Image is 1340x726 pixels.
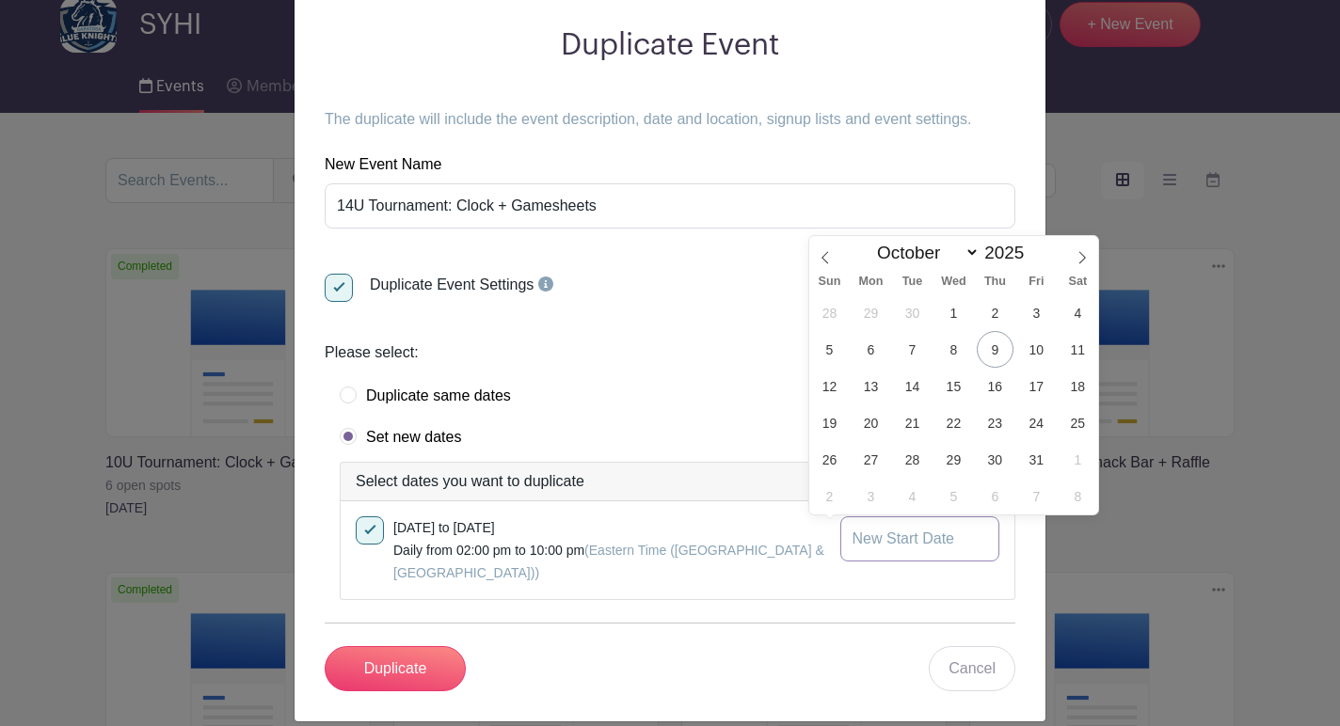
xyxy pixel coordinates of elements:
[341,463,1014,501] div: Select dates you want to duplicate
[894,368,931,404] span: October 14, 2025
[935,478,972,514] span: November 5, 2025
[1018,331,1055,368] span: October 10, 2025
[894,331,931,368] span: October 7, 2025
[891,276,933,288] span: Tue
[894,441,931,478] span: October 28, 2025
[980,243,1039,263] input: Year
[340,387,511,405] label: Duplicate same dates
[869,242,980,263] select: Month
[809,276,851,288] span: Sun
[894,404,931,441] span: October 21, 2025
[977,368,1013,404] span: October 16, 2025
[1018,478,1055,514] span: November 7, 2025
[935,404,972,441] span: October 22, 2025
[1060,404,1096,441] span: October 25, 2025
[894,294,931,331] span: September 30, 2025
[325,341,1015,364] div: Please select:
[935,294,972,331] span: October 1, 2025
[1060,331,1096,368] span: October 11, 2025
[1060,368,1096,404] span: October 18, 2025
[853,441,889,478] span: October 27, 2025
[1018,441,1055,478] span: October 31, 2025
[393,543,824,580] span: (Eastern Time ([GEOGRAPHIC_DATA] & [GEOGRAPHIC_DATA]))
[811,478,848,514] span: November 2, 2025
[1060,441,1096,478] span: November 1, 2025
[850,276,891,288] span: Mon
[935,368,972,404] span: October 15, 2025
[811,368,848,404] span: October 12, 2025
[811,404,848,441] span: October 19, 2025
[933,276,974,288] span: Wed
[1057,276,1098,288] span: Sat
[935,441,972,478] span: October 29, 2025
[811,331,848,368] span: October 5, 2025
[1018,294,1055,331] span: October 3, 2025
[811,441,848,478] span: October 26, 2025
[325,646,466,691] input: Duplicate
[853,331,889,368] span: October 6, 2025
[977,478,1013,514] span: November 6, 2025
[977,441,1013,478] span: October 30, 2025
[853,404,889,441] span: October 20, 2025
[1060,478,1096,514] span: November 8, 2025
[853,478,889,514] span: November 3, 2025
[894,478,931,514] span: November 4, 2025
[1018,368,1055,404] span: October 17, 2025
[840,516,1000,561] input: New Start Date
[977,294,1013,331] span: October 2, 2025
[977,404,1013,441] span: October 23, 2025
[340,428,461,447] label: Set new dates
[1015,276,1057,288] span: Fri
[974,276,1015,288] span: Thu
[393,520,824,580] small: [DATE] to [DATE] Daily from 02:00 pm to 10:00 pm
[325,108,1015,131] p: The duplicate will include the event description, date and location, signup lists and event setti...
[1060,294,1096,331] span: October 4, 2025
[325,153,442,176] label: New Event Name
[811,294,848,331] span: September 28, 2025
[935,331,972,368] span: October 8, 2025
[325,27,1015,63] h2: Duplicate Event
[1018,404,1055,441] span: October 24, 2025
[977,331,1013,368] span: October 9, 2025
[929,646,1015,691] a: Cancel
[853,368,889,404] span: October 13, 2025
[853,294,889,331] span: September 29, 2025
